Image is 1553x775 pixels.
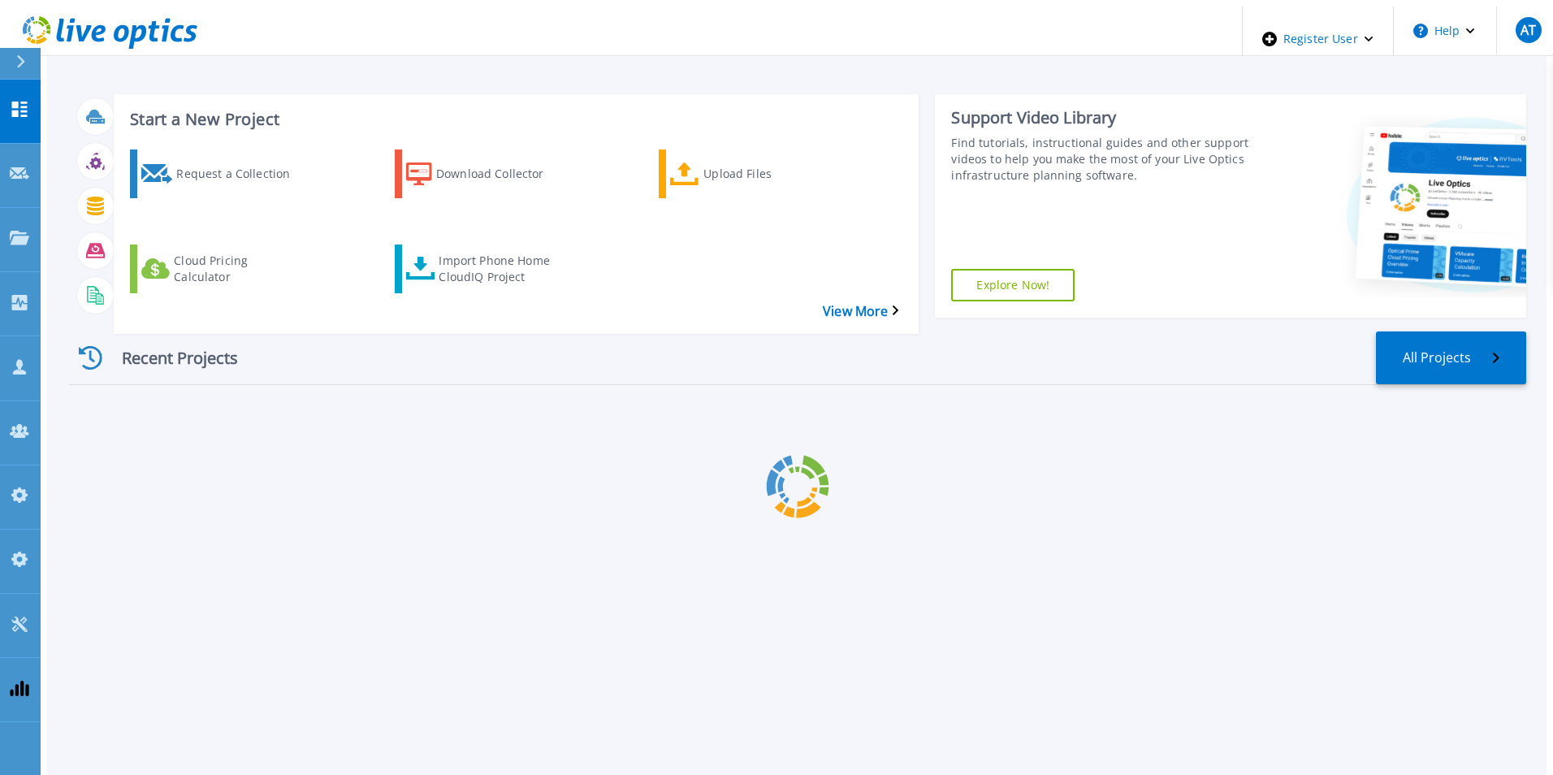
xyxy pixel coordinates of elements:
[439,249,569,289] div: Import Phone Home CloudIQ Project
[69,338,264,378] div: Recent Projects
[436,154,566,194] div: Download Collector
[703,154,833,194] div: Upload Files
[659,149,855,198] a: Upload Files
[951,107,1252,128] div: Support Video Library
[1243,6,1393,71] div: Register User
[951,135,1252,184] div: Find tutorials, instructional guides and other support videos to help you make the most of your L...
[130,245,327,293] a: Cloud Pricing Calculator
[174,249,304,289] div: Cloud Pricing Calculator
[395,149,591,198] a: Download Collector
[823,304,898,319] a: View More
[1394,6,1495,55] button: Help
[130,149,327,198] a: Request a Collection
[951,269,1075,301] a: Explore Now!
[1521,24,1536,37] span: AT
[176,154,306,194] div: Request a Collection
[1376,331,1526,384] a: All Projects
[130,110,898,128] h3: Start a New Project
